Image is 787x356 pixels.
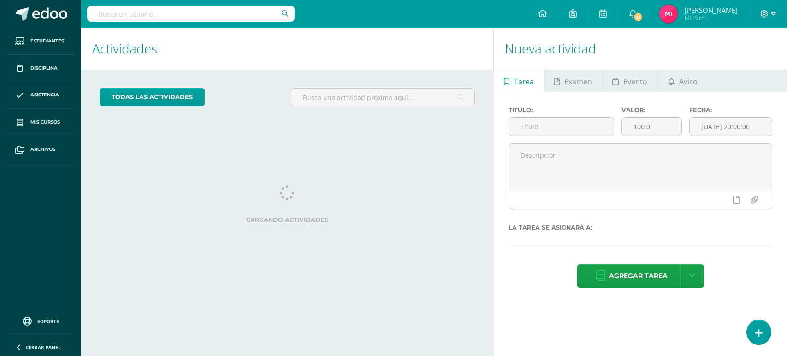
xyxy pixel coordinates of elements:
a: Archivos [7,136,74,163]
a: Soporte [11,314,70,327]
a: todas las Actividades [100,88,205,106]
img: 67e357ac367b967c23576a478ea07591.png [659,5,678,23]
input: Fecha de entrega [690,118,772,136]
span: Archivos [30,146,55,153]
span: Evento [623,71,647,93]
input: Título [509,118,614,136]
span: Mi Perfil [685,14,738,22]
span: Asistencia [30,91,59,99]
a: Examen [544,70,602,92]
a: Disciplina [7,55,74,82]
span: Disciplina [30,65,58,72]
a: Asistencia [7,82,74,109]
span: Estudiantes [30,37,64,45]
a: Tarea [494,70,544,92]
a: Estudiantes [7,28,74,55]
span: Tarea [514,71,534,93]
span: Agregar tarea [609,265,668,287]
span: 21 [633,12,643,22]
span: Examen [564,71,592,93]
label: Título: [509,107,614,113]
label: Valor: [621,107,682,113]
input: Busca un usuario... [87,6,295,22]
span: Cerrar panel [26,344,61,350]
a: Aviso [658,70,707,92]
span: [PERSON_NAME] [685,6,738,15]
h1: Actividades [92,28,482,70]
span: Aviso [679,71,698,93]
span: Soporte [37,318,59,325]
input: Busca una actividad próxima aquí... [291,89,474,107]
h1: Nueva actividad [505,28,776,70]
label: Fecha: [689,107,772,113]
input: Puntos máximos [622,118,681,136]
label: Cargando actividades [100,216,475,223]
span: Mis cursos [30,119,60,126]
a: Evento [603,70,657,92]
label: La tarea se asignará a: [509,224,772,231]
a: Mis cursos [7,109,74,136]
